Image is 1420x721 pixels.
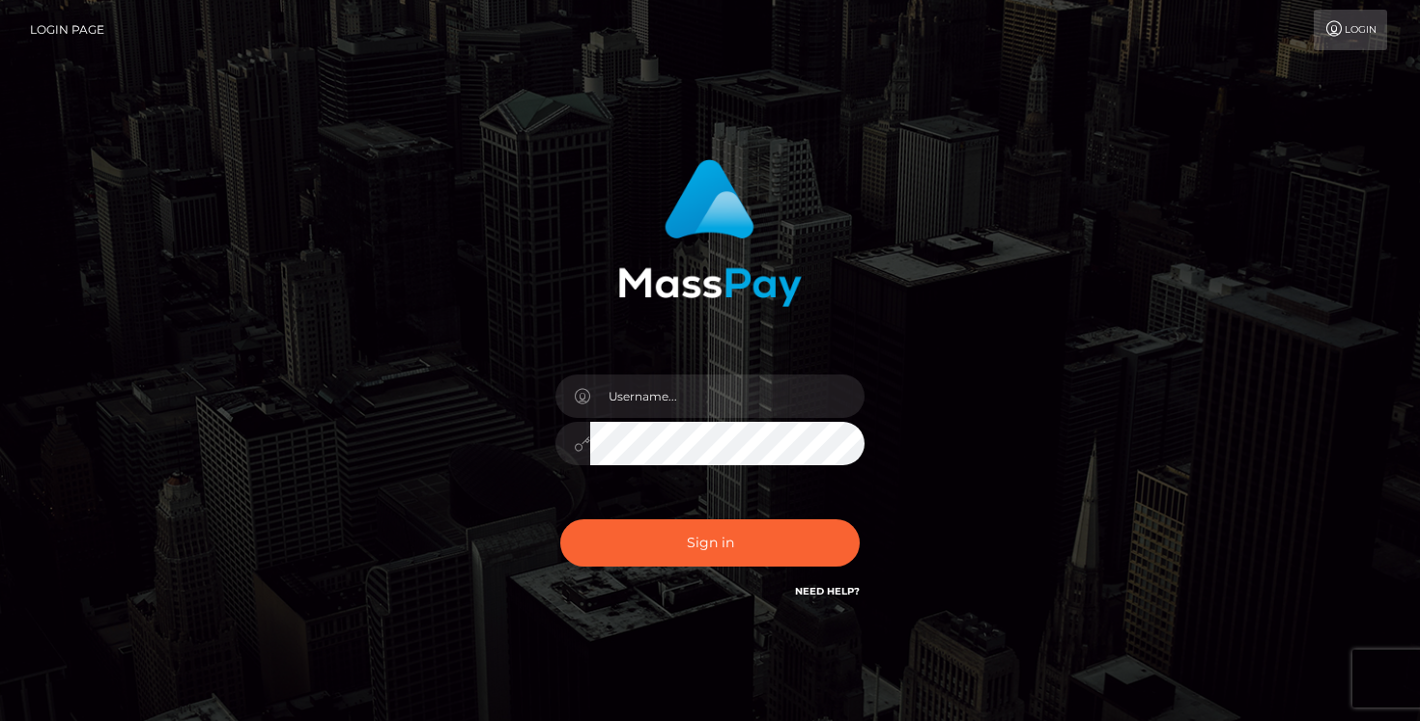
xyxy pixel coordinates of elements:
[795,585,860,597] a: Need Help?
[590,374,865,418] input: Username...
[30,10,104,50] a: Login Page
[618,159,802,307] img: MassPay Login
[1314,10,1387,50] a: Login
[560,519,860,567] button: Sign in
